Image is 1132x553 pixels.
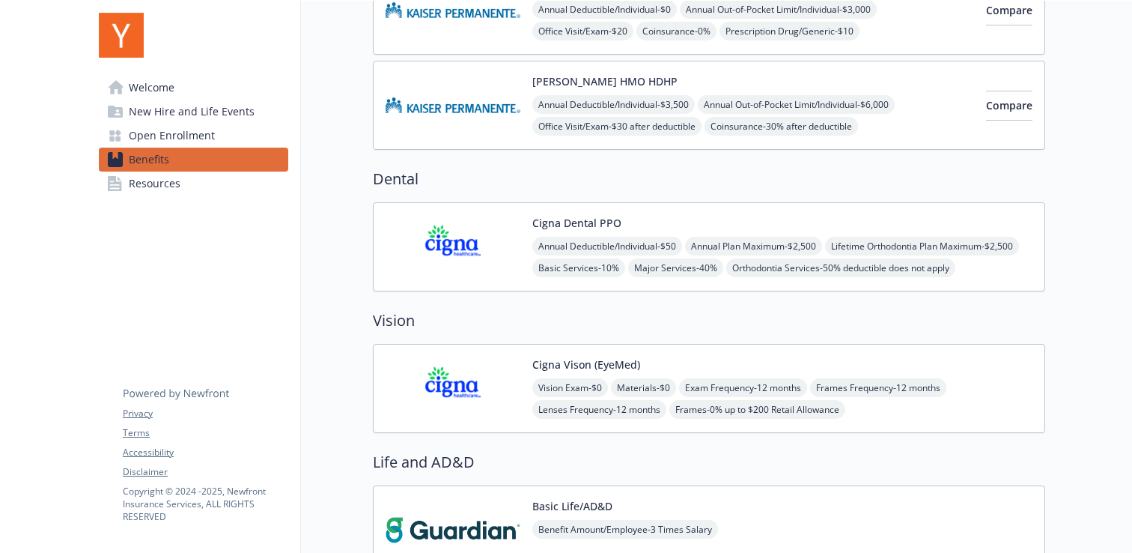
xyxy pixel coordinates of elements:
[611,378,676,397] span: Materials - $0
[129,124,215,148] span: Open Enrollment
[123,446,287,459] a: Accessibility
[129,148,169,172] span: Benefits
[532,215,621,231] button: Cigna Dental PPO
[532,520,718,539] span: Benefit Amount/Employee - 3 Times Salary
[986,3,1032,17] span: Compare
[129,172,180,196] span: Resources
[986,91,1032,121] button: Compare
[386,73,520,137] img: Kaiser Permanente Insurance Company carrier logo
[705,117,858,136] span: Coinsurance - 30% after deductible
[386,357,520,420] img: CIGNA carrier logo
[532,400,666,419] span: Lenses Frequency - 12 months
[719,22,859,40] span: Prescription Drug/Generic - $10
[698,95,895,114] span: Annual Out-of-Pocket Limit/Individual - $6,000
[532,357,640,372] button: Cigna Vison (EyeMed)
[532,117,702,136] span: Office Visit/Exam - $30 after deductible
[123,426,287,440] a: Terms
[99,172,288,196] a: Resources
[99,100,288,124] a: New Hire and Life Events
[99,148,288,172] a: Benefits
[129,76,174,100] span: Welcome
[123,485,287,523] p: Copyright © 2024 - 2025 , Newfront Insurance Services, ALL RIGHTS RESERVED
[532,22,633,40] span: Office Visit/Exam - $20
[810,378,946,397] span: Frames Frequency - 12 months
[373,309,1045,332] h2: Vision
[123,465,287,479] a: Disclaimer
[986,98,1032,112] span: Compare
[386,215,520,279] img: CIGNA carrier logo
[99,124,288,148] a: Open Enrollment
[532,498,612,514] button: Basic Life/AD&D
[532,237,682,256] span: Annual Deductible/Individual - $50
[532,73,678,89] button: [PERSON_NAME] HMO HDHP
[123,407,287,420] a: Privacy
[532,378,608,397] span: Vision Exam - $0
[373,451,1045,474] h2: Life and AD&D
[532,95,695,114] span: Annual Deductible/Individual - $3,500
[669,400,845,419] span: Frames - 0% up to $200 Retail Allowance
[685,237,822,256] span: Annual Plan Maximum - $2,500
[373,168,1045,190] h2: Dental
[129,100,255,124] span: New Hire and Life Events
[825,237,1019,256] span: Lifetime Orthodontia Plan Maximum - $2,500
[628,259,723,277] span: Major Services - 40%
[679,378,807,397] span: Exam Frequency - 12 months
[636,22,716,40] span: Coinsurance - 0%
[99,76,288,100] a: Welcome
[726,259,955,277] span: Orthodontia Services - 50% deductible does not apply
[532,259,625,277] span: Basic Services - 10%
